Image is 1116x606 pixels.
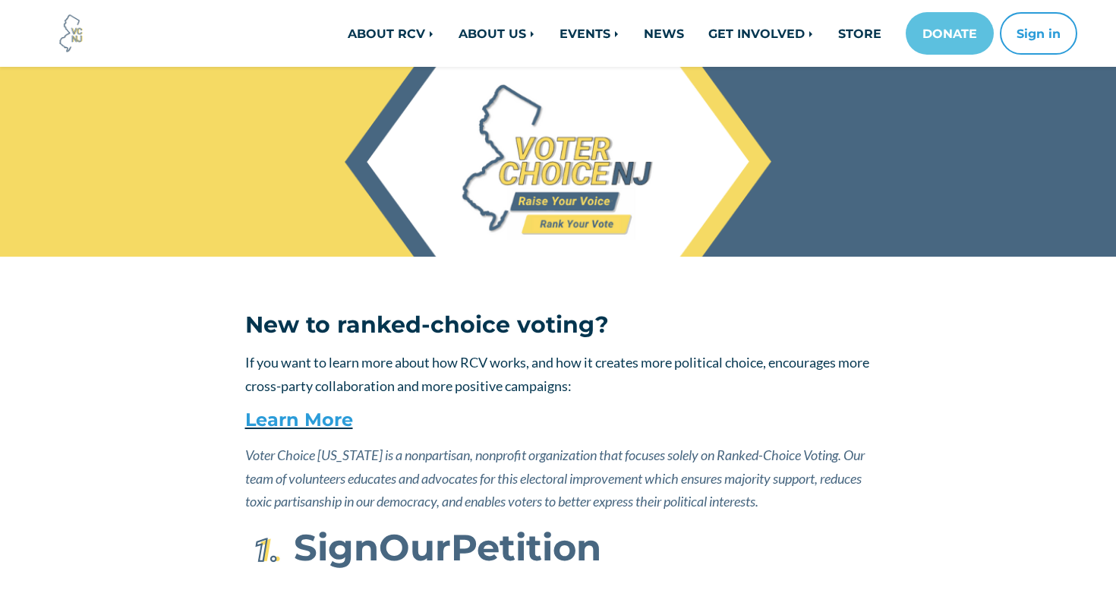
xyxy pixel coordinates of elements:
[379,525,451,570] span: Our
[1000,12,1077,55] button: Sign in or sign up
[245,447,865,510] em: Voter Choice [US_STATE] is a nonpartisan, nonprofit organization that focuses solely on Ranked-Ch...
[51,13,92,54] img: Voter Choice NJ
[906,12,994,55] a: DONATE
[245,351,872,397] p: If you want to learn more about how RCV works, and how it creates more political choice, encourag...
[245,311,872,339] h3: New to ranked-choice voting?
[245,409,353,431] a: Learn More
[547,18,632,49] a: EVENTS
[826,18,894,49] a: STORE
[696,18,826,49] a: GET INVOLVED
[294,525,601,570] strong: Sign Petition
[233,12,1077,55] nav: Main navigation
[446,18,547,49] a: ABOUT US
[632,18,696,49] a: NEWS
[336,18,446,49] a: ABOUT RCV
[245,532,283,570] img: First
